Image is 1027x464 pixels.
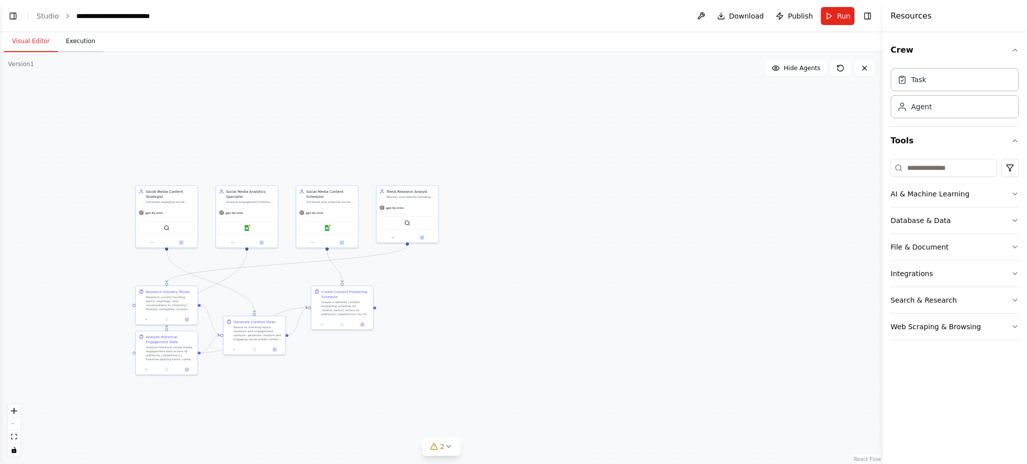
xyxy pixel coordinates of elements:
[729,11,764,21] span: Download
[766,60,826,76] button: Hide Agents
[216,185,278,248] div: Social Media Analytics SpecialistAnalyze engagement metrics across all social media platforms, id...
[8,404,21,456] div: React Flow controls
[386,206,404,210] span: gpt-4o-mini
[289,305,308,338] g: Edge from 267e96d6-d886-4d1a-b726-2aaf5bdadbfc to 2bc7a04e-4351-4ffe-a458-18bc8ca84074
[145,211,163,215] span: gpt-4o-mini
[331,322,353,328] button: No output available
[891,234,1019,260] button: File & Document
[146,334,195,344] div: Analyze Historical Engagement Data
[387,195,435,199] div: Monitor and identify trending topics, hashtags, and conversations in {industry}, research competi...
[234,325,282,341] div: Based on trending topics research and engagement analysis, generate creative and engaging social ...
[163,225,169,231] img: SerperDevTool
[821,7,854,25] button: Run
[321,289,370,299] div: Create Content Publishing Schedule
[244,225,250,231] img: Google Sheets
[891,36,1019,64] button: Crew
[58,31,103,52] button: Execution
[146,200,195,204] div: Generate engaging social media content ideas based on trending topics in {industry}, analyze curr...
[387,189,435,194] div: Trend Research Analyst
[178,367,195,373] button: Open in side panel
[247,240,276,246] button: Open in side panel
[226,211,243,215] span: gpt-4o-mini
[772,7,817,25] button: Publish
[156,367,177,373] button: No output available
[306,189,355,199] div: Social Media Content Scheduler
[201,333,220,355] g: Edge from dcb24205-f9a6-43d7-a707-bd11c18a302b to 267e96d6-d886-4d1a-b726-2aaf5bdadbfc
[156,317,177,323] button: No output available
[178,317,195,323] button: Open in side panel
[135,286,198,325] div: Research Industry TrendsResearch current trending topics, hashtags, and conversations in {industr...
[164,250,257,313] g: Edge from 95485ed3-9be5-41db-8135-256bf18fc3dc to 267e96d6-d886-4d1a-b726-2aaf5bdadbfc
[891,314,1019,340] button: Web Scraping & Browsing
[37,11,179,21] nav: breadcrumb
[311,286,374,330] div: Create Content Publishing ScheduleCreate a detailed content publishing schedule for {brand_name} ...
[327,240,356,246] button: Open in side panel
[226,200,275,204] div: Analyze engagement metrics across all social media platforms, identify performance patterns, calc...
[4,31,58,52] button: Visual Editor
[146,289,190,294] div: Research Industry Trends
[854,456,881,462] a: React Flow attribution
[223,316,286,355] div: Generate Content IdeasBased on trending topics research and engagement analysis, generate creativ...
[146,295,195,311] div: Research current trending topics, hashtags, and conversations in {industry}. Analyze competitor c...
[891,155,1019,348] div: Tools
[164,250,249,328] g: Edge from 839b3e64-0959-4e49-88a0-146d9deb5b60 to dcb24205-f9a6-43d7-a707-bd11c18a302b
[891,207,1019,234] button: Database & Data
[861,9,875,23] button: Hide right sidebar
[306,211,323,215] span: gpt-4o-mini
[324,250,345,283] g: Edge from 3fed58d8-684d-4919-9ccb-803d05ccc0b1 to 2bc7a04e-4351-4ffe-a458-18bc8ca84074
[440,441,445,451] span: 2
[891,287,1019,313] button: Search & Research
[788,11,813,21] span: Publish
[321,300,370,316] div: Create a detailed content publishing schedule for {brand_name} across all platforms ({platforms})...
[837,11,850,21] span: Run
[135,185,198,248] div: Social Media Content StrategistGenerate engaging social media content ideas based on trending top...
[164,245,410,283] g: Edge from 934d1417-5f29-4d29-9c09-7cf319367beb to 3376c690-005f-47dc-8cc4-d5ee48a57d84
[244,347,265,353] button: No output available
[911,75,926,85] div: Task
[404,220,410,226] img: SerperDevTool
[376,185,439,243] div: Trend Research AnalystMonitor and identify trending topics, hashtags, and conversations in {indus...
[234,319,276,324] div: Generate Content Ideas
[296,185,359,248] div: Social Media Content SchedulerSchedule and organize social media content publishing across multip...
[201,305,308,355] g: Edge from dcb24205-f9a6-43d7-a707-bd11c18a302b to 2bc7a04e-4351-4ffe-a458-18bc8ca84074
[37,12,59,20] a: Studio
[167,240,196,246] button: Open in side panel
[8,430,21,443] button: fit view
[306,200,355,204] div: Schedule and organize social media content publishing across multiple platforms ({platforms}), en...
[891,64,1019,126] div: Crew
[226,189,275,199] div: Social Media Analytics Specialist
[266,347,283,353] button: Open in side panel
[408,235,436,241] button: Open in side panel
[891,261,1019,287] button: Integrations
[891,10,932,22] h4: Resources
[146,189,195,199] div: Social Media Content Strategist
[891,127,1019,155] button: Tools
[6,9,20,23] button: Show left sidebar
[8,60,34,68] div: Version 1
[911,102,932,112] div: Agent
[422,437,461,456] button: 2
[8,404,21,417] button: zoom in
[201,303,220,338] g: Edge from 3376c690-005f-47dc-8cc4-d5ee48a57d84 to 267e96d6-d886-4d1a-b726-2aaf5bdadbfc
[891,181,1019,207] button: AI & Machine Learning
[354,322,371,328] button: Open in side panel
[713,7,768,25] button: Download
[135,331,198,375] div: Analyze Historical Engagement DataAnalyze historical social media engagement data across all plat...
[784,64,820,72] span: Hide Agents
[324,225,330,231] img: Google Sheets
[8,443,21,456] button: toggle interactivity
[146,345,195,361] div: Analyze historical social media engagement data across all platforms ({platforms}). Examine posti...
